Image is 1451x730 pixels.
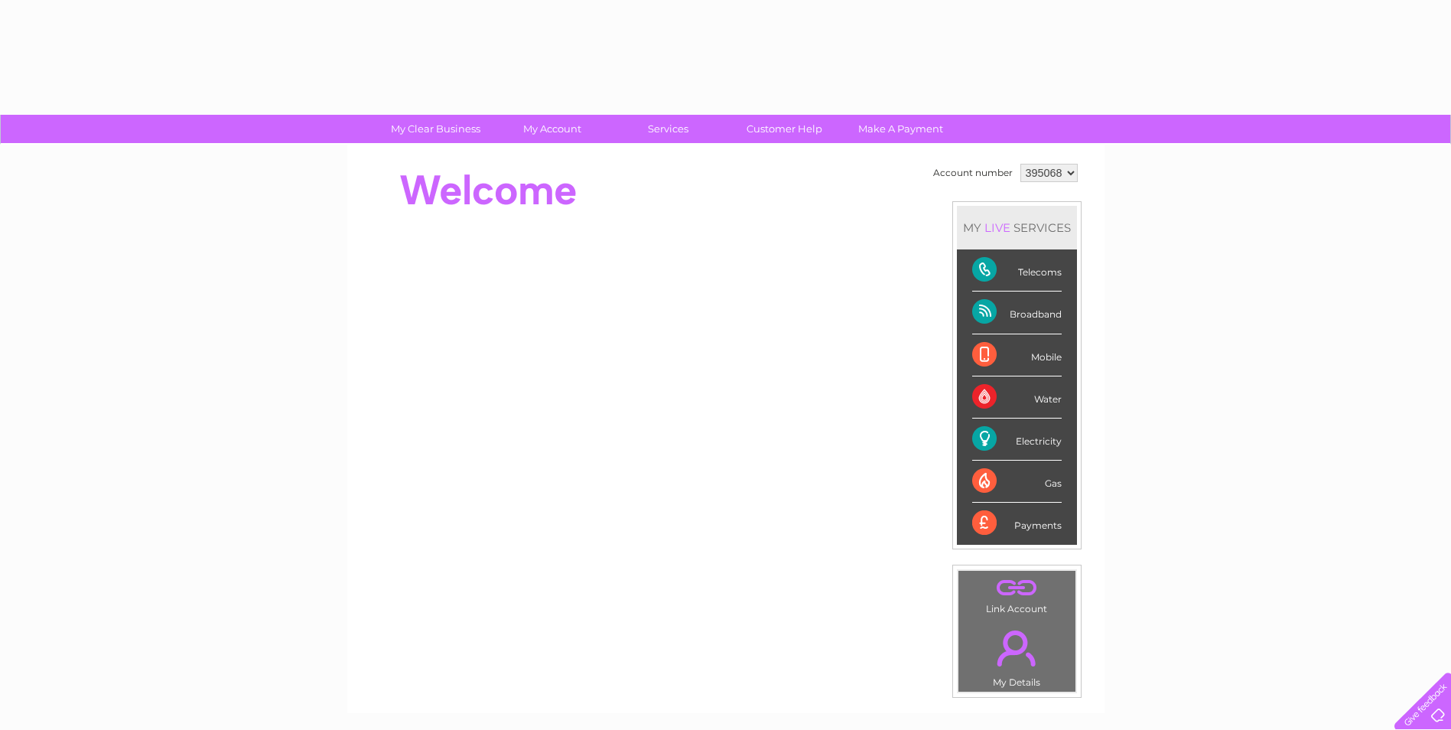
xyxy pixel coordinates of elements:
a: . [962,575,1072,601]
a: My Clear Business [373,115,499,143]
div: Electricity [972,419,1062,461]
td: Account number [929,160,1017,186]
div: Water [972,376,1062,419]
a: Services [605,115,731,143]
div: Mobile [972,334,1062,376]
a: Customer Help [721,115,848,143]
div: Telecoms [972,249,1062,292]
div: Payments [972,503,1062,544]
div: Broadband [972,292,1062,334]
div: Gas [972,461,1062,503]
a: . [962,621,1072,675]
a: Make A Payment [838,115,964,143]
a: My Account [489,115,615,143]
div: LIVE [981,220,1013,235]
td: Link Account [958,570,1076,618]
td: My Details [958,618,1076,693]
div: MY SERVICES [957,206,1077,249]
